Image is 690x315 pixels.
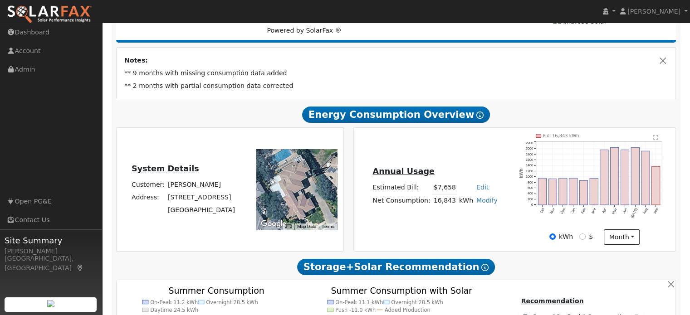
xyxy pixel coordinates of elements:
text:  [654,135,659,140]
text: Summer Consumption [168,285,264,295]
text: Added Production [385,307,431,313]
text: On-Peak 11.1 kWh [336,299,383,305]
td: kWh [457,194,475,207]
text: Summer Consumption with Solar [331,285,473,295]
a: Open this area in Google Maps (opens a new window) [259,218,289,230]
text: Sep [653,208,660,215]
span: Energy Consumption Overview [302,107,490,123]
i: Show Help [476,111,484,119]
u: System Details [132,164,199,173]
text: Overnight 28.5 kWh [206,299,258,305]
text: Daytime 24.5 kWh [150,307,198,313]
text: 0 [531,203,533,207]
text: 2200 [526,141,533,145]
text: Apr [602,207,607,214]
input: $ [579,233,586,240]
label: kWh [559,232,573,242]
text: Mar [591,207,597,214]
rect: onclick="" [621,150,629,205]
rect: onclick="" [611,147,619,205]
a: Edit [476,184,489,191]
text: Aug [643,208,649,215]
text: Feb [581,208,587,214]
rect: onclick="" [559,178,567,205]
td: Net Consumption: [371,194,432,207]
text: May [612,207,618,215]
rect: onclick="" [652,166,661,205]
rect: onclick="" [569,178,577,205]
text: Overnight 28.5 kWh [391,299,444,305]
text: 200 [528,197,533,201]
text: 400 [528,192,533,196]
label: $ [589,232,593,242]
div: [GEOGRAPHIC_DATA], [GEOGRAPHIC_DATA] [5,254,97,273]
img: Google [259,218,289,230]
u: Recommendation [521,297,583,305]
button: month [604,229,640,245]
u: Annual Usage [372,167,434,176]
button: Close [658,56,668,65]
text: On-Peak 11.2 kWh [150,299,198,305]
text: Jan [570,208,576,214]
text: 1800 [526,152,533,156]
rect: onclick="" [580,180,588,205]
a: Terms (opens in new tab) [322,224,334,229]
text: Push -11.0 kWh [336,307,376,313]
text: [DATE] [631,208,639,219]
span: [PERSON_NAME] [627,8,680,15]
td: 16,843 [432,194,457,207]
text: Oct [539,208,545,214]
td: Estimated Bill: [371,181,432,194]
rect: onclick="" [631,147,640,205]
div: [PERSON_NAME] [5,247,97,256]
rect: onclick="" [548,179,557,205]
td: ** 2 months with partial consumption data corrected [123,80,670,92]
span: Storage+Solar Recommendation [297,259,495,275]
rect: onclick="" [590,178,598,205]
i: Show Help [481,264,489,271]
td: Customer: [130,178,166,191]
text: 1600 [526,158,533,162]
text: Dec [560,207,566,214]
td: [STREET_ADDRESS] [166,191,236,204]
td: [PERSON_NAME] [166,178,236,191]
strong: Notes: [124,57,148,64]
td: [GEOGRAPHIC_DATA] [166,204,236,216]
td: Address: [130,191,166,204]
a: Modify [476,197,498,204]
span: Site Summary [5,234,97,247]
td: ** 9 months with missing consumption data added [123,67,670,80]
img: retrieve [47,300,54,307]
text: Nov [549,207,556,214]
rect: onclick="" [642,151,650,205]
button: Map Data [297,223,316,230]
a: Map [76,264,84,271]
text: 1200 [526,169,533,173]
text: Pull 16,843 kWh [543,133,580,138]
text: 2000 [526,146,533,150]
text: Jun [622,208,628,214]
text: 1000 [526,174,533,179]
img: SolarFax [7,5,92,24]
button: Keyboard shortcuts [285,223,291,230]
td: $7,658 [432,181,457,194]
rect: onclick="" [601,150,609,205]
text: 800 [528,180,533,184]
text: 1400 [526,163,533,167]
text: 600 [528,186,533,190]
input: kWh [549,233,556,240]
rect: onclick="" [538,178,546,205]
text: kWh [519,168,524,178]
